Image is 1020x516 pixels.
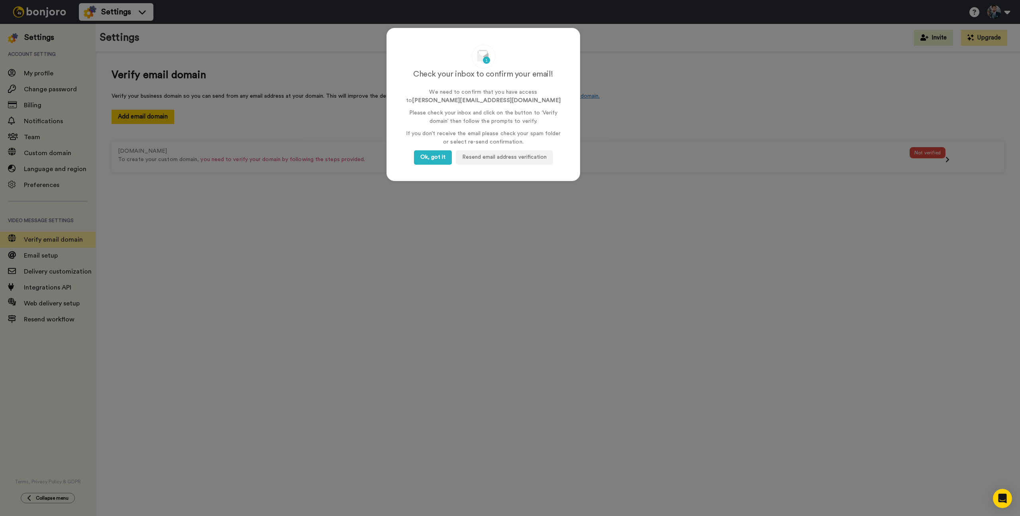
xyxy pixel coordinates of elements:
[414,150,452,165] button: Ok, got it
[412,98,560,103] strong: [PERSON_NAME][EMAIL_ADDRESS][DOMAIN_NAME]
[456,150,553,165] button: Resend email address verification
[403,88,564,105] p: We need to confirm that you have access to
[471,44,496,69] img: email_confirmation.svg
[462,154,547,160] span: Resend email address verification
[403,109,564,126] p: Please check your inbox and click on the button to ‘Verify domain’ then follow the prompts to ver...
[993,489,1012,508] div: Open Intercom Messenger
[403,130,564,146] p: If you don’t receive the email please check your spam folder or select re-send confirmation.
[403,69,564,88] div: Check your inbox to confirm your email!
